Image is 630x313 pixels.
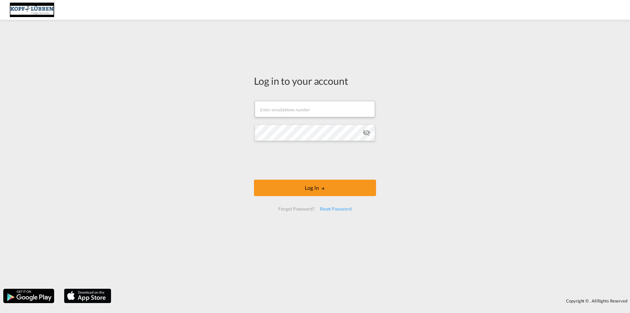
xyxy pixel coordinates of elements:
[254,180,376,196] button: LOGIN
[255,101,375,117] input: Enter email/phone number
[276,203,317,215] div: Forgot Password?
[115,295,630,306] div: Copyright © . All Rights Reserved
[3,288,55,304] img: google.png
[10,3,54,17] img: 25cf3bb0aafc11ee9c4fdbd399af7748.JPG
[265,147,365,173] iframe: reCAPTCHA
[363,129,370,137] md-icon: icon-eye-off
[63,288,112,304] img: apple.png
[317,203,354,215] div: Reset Password
[254,74,376,88] div: Log in to your account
